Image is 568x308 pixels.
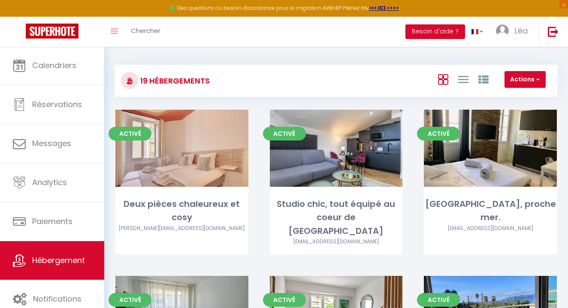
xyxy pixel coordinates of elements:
img: Super Booking [26,24,79,39]
span: Activé [417,293,460,307]
a: >>> ICI <<<< [369,4,399,12]
div: Airbnb [115,224,248,233]
button: Besoin d'aide ? [405,24,465,39]
div: Studio chic, tout équipé au coeur de [GEOGRAPHIC_DATA] [270,197,403,238]
span: Léa [514,25,528,36]
span: Activé [109,293,151,307]
a: Vue en Box [438,72,448,86]
span: Messages [32,138,71,149]
h3: 19 Hébergements [138,71,210,90]
a: Chercher [124,17,167,47]
a: ... Léa [489,17,539,47]
span: Calendriers [32,60,76,71]
button: Actions [505,71,546,88]
span: Activé [263,293,306,307]
img: logout [548,26,559,37]
div: Airbnb [424,224,557,233]
span: Hébergement [32,255,85,266]
div: [GEOGRAPHIC_DATA], proche mer. [424,197,557,224]
span: Activé [417,127,460,141]
span: Analytics [32,177,67,188]
div: Airbnb [270,238,403,246]
span: Réservations [32,99,82,110]
span: Activé [263,127,306,141]
span: Notifications [33,293,82,304]
a: Vue par Groupe [478,72,489,86]
div: Deux pièces chaleureux et cosy [115,197,248,224]
img: ... [496,24,509,37]
span: Paiements [32,216,73,227]
span: Chercher [131,26,160,35]
a: Vue en Liste [458,72,468,86]
span: Activé [109,127,151,141]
